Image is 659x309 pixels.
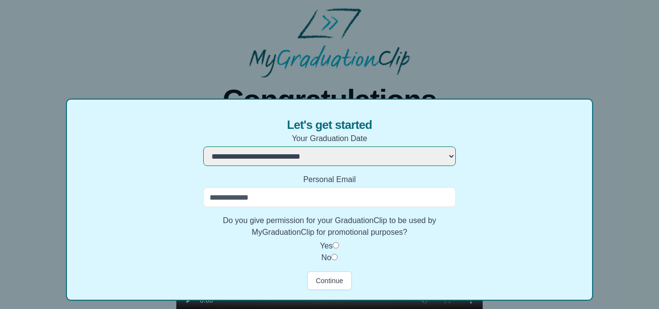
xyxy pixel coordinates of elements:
[203,215,456,238] label: Do you give permission for your GraduationClip to be used by MyGraduationClip for promotional pur...
[203,174,456,185] label: Personal Email
[287,117,372,133] span: Let's get started
[321,253,331,262] label: No
[307,271,351,290] button: Continue
[320,242,333,250] label: Yes
[203,133,456,144] label: Your Graduation Date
